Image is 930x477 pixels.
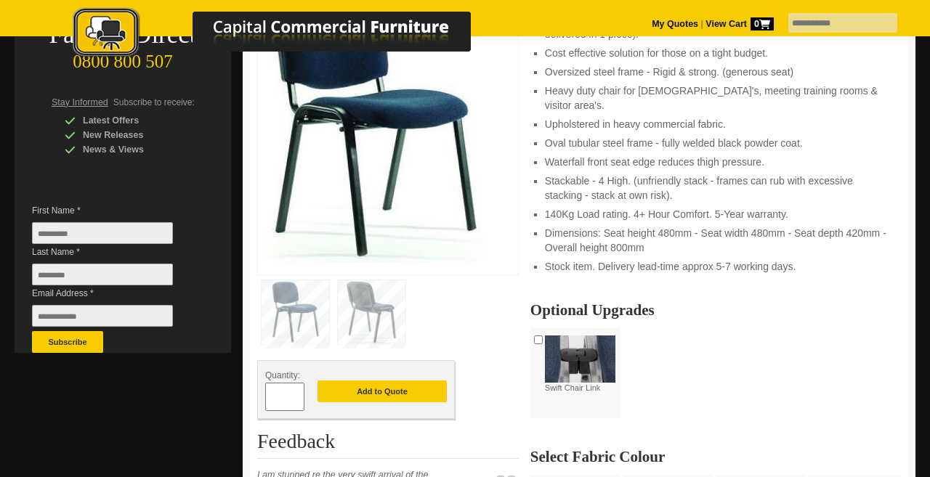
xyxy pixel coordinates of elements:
div: News & Views [65,142,203,157]
li: Dimensions: Seat height 480mm - Seat width 480mm - Seat depth 420mm - Overall height 800mm [545,226,886,255]
span: Email Address * [32,286,195,301]
img: Swift Chair Link [545,335,615,383]
input: First Name * [32,222,173,244]
a: View Cart0 [703,19,774,29]
li: Waterfall front seat edge reduces thigh pressure. [545,155,886,169]
span: 0 [751,17,774,30]
input: Last Name * [32,264,173,285]
h2: Optional Upgrades [530,303,901,317]
li: Oval tubular steel frame - fully welded black powder coat. [545,136,886,150]
li: Heavy duty chair for [DEMOGRAPHIC_DATA]'s, meeting training rooms & visitor area's. [545,83,886,113]
strong: View Cart [705,19,774,29]
li: 140Kg Load rating. 4+ Hour Comfort. 5-Year warranty. [545,207,886,221]
span: Quantity: [265,370,300,380]
div: Latest Offers [65,113,203,128]
img: Capital Commercial Furniture Logo [33,7,541,60]
a: My Quotes [652,19,698,29]
li: Cost effective solution for those on a tight budget. [545,46,886,60]
span: Subscribe to receive: [113,97,195,107]
li: Upholstered in heavy commercial fabric. [545,117,886,131]
li: Stock item. Delivery lead-time approx 5-7 working days. [545,259,886,274]
span: Last Name * [32,245,195,259]
input: Email Address * [32,305,173,327]
div: New Releases [65,128,203,142]
a: Capital Commercial Furniture Logo [33,7,541,65]
span: Stay Informed [52,97,108,107]
li: Oversized steel frame - Rigid & strong. (generous seat) [545,65,886,79]
li: Stackable - 4 High. (unfriendly stack - frames can rub with excessive stacking - stack at own risk). [545,174,886,203]
h2: Feedback [257,431,519,459]
button: Subscribe [32,331,103,353]
h2: Select Fabric Colour [530,449,901,464]
div: 0800 800 507 [15,44,231,72]
button: Add to Quote [318,380,447,402]
span: First Name * [32,203,195,218]
label: Swift Chair Link [545,335,615,394]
